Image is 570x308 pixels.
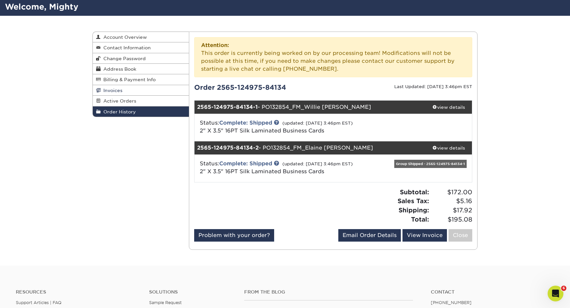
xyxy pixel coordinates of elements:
[93,32,189,42] a: Account Overview
[426,141,472,154] a: view details
[194,101,426,114] div: - PO132854_FM_Willie [PERSON_NAME]
[93,85,189,96] a: Invoices
[394,84,472,89] small: Last Updated: [DATE] 3:46pm EST
[93,42,189,53] a: Contact Information
[548,286,563,301] iframe: Intercom live chat
[149,289,234,295] h4: Solutions
[282,161,353,166] small: (updated: [DATE] 3:46pm EST)
[431,188,472,197] span: $172.00
[101,56,146,61] span: Change Password
[426,104,472,110] div: view details
[101,66,136,72] span: Address Book
[431,289,554,295] a: Contact
[400,188,429,196] strong: Subtotal:
[431,300,472,305] a: [PHONE_NUMBER]
[149,300,182,305] a: Sample Request
[101,88,122,93] span: Invoices
[219,160,272,167] a: Complete: Shipped
[398,197,429,204] strong: Sales Tax:
[195,160,379,176] div: Status:
[282,121,353,126] small: (updated: [DATE] 3:46pm EST)
[93,53,189,64] a: Change Password
[219,120,272,126] a: Complete: Shipped
[426,145,472,151] div: view details
[101,109,136,114] span: Order History
[93,107,189,117] a: Order History
[394,160,467,168] div: Group Shipped - 2565-124975-84134-1
[197,104,258,110] strong: 2565-124975-84134-1
[431,215,472,224] span: $195.08
[194,229,274,242] a: Problem with your order?
[338,229,401,242] a: Email Order Details
[101,77,156,82] span: Billing & Payment Info
[197,145,259,151] strong: 2565-124975-84134-2
[194,141,426,154] div: - PO132854_FM_Elaine [PERSON_NAME]
[399,206,429,214] strong: Shipping:
[93,74,189,85] a: Billing & Payment Info
[194,37,473,77] div: This order is currently being worked on by our processing team! Modifications will not be possibl...
[93,96,189,106] a: Active Orders
[16,289,139,295] h4: Resources
[426,101,472,114] a: view details
[101,45,151,50] span: Contact Information
[101,35,147,40] span: Account Overview
[402,229,447,242] a: View Invoice
[244,289,413,295] h4: From the Blog
[93,64,189,74] a: Address Book
[101,98,136,104] span: Active Orders
[411,216,429,223] strong: Total:
[561,286,566,291] span: 6
[200,128,324,134] a: 2" X 3.5" 16PT Silk Laminated Business Cards
[201,42,229,48] strong: Attention:
[195,119,379,135] div: Status:
[189,83,333,92] div: Order 2565-124975-84134
[449,229,472,242] a: Close
[431,197,472,206] span: $5.16
[431,206,472,215] span: $17.92
[200,168,324,175] a: 2" X 3.5" 16PT Silk Laminated Business Cards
